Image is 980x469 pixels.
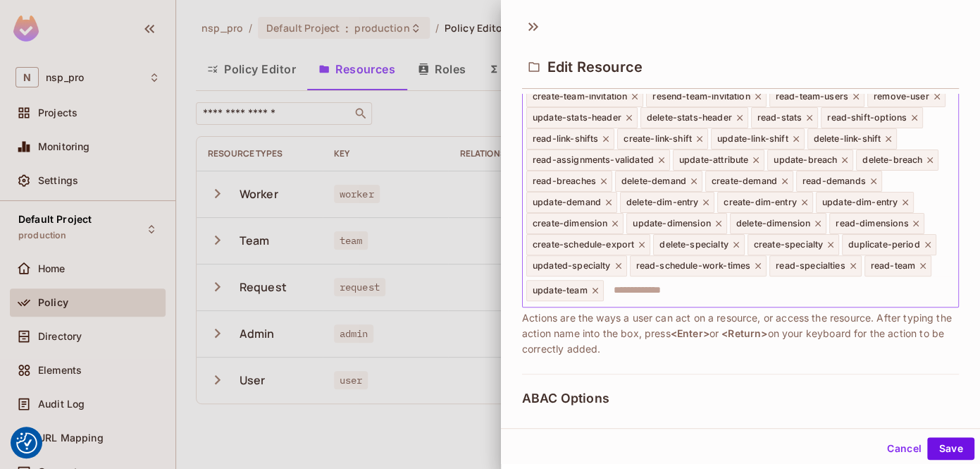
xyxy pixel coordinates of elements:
div: update-demand [526,192,617,213]
span: delete-dimension [736,218,810,229]
div: duplicate-period [842,234,936,255]
span: updated-specialty [533,260,611,272]
span: read-assignments-validated [533,154,654,166]
span: update-dim-entry [822,197,898,208]
div: read-team-users [769,86,864,107]
div: create-dim-entry [717,192,812,213]
span: delete-dim-entry [626,197,698,208]
span: update-team [533,285,588,296]
div: update-attribute [673,150,764,171]
div: delete-specialty [653,234,744,255]
span: update-stats-header [533,112,621,123]
span: <Return> [721,327,767,339]
span: create-demand [712,176,777,187]
div: read-dimensions [829,213,924,234]
div: delete-stats-header [640,107,748,128]
div: read-link-shifts [526,128,614,150]
div: read-shift-options [821,107,923,128]
span: delete-breach [862,154,922,166]
span: create-specialty [754,239,823,250]
div: read-stats [751,107,819,128]
span: update-attribute [679,154,748,166]
span: read-specialties [776,260,845,272]
span: Edit Resource [547,59,643,75]
span: create-link-shift [624,133,692,145]
span: read-shift-options [827,112,907,123]
div: create-schedule-export [526,234,650,255]
div: update-dimension [626,213,726,234]
span: update-dimension [633,218,710,229]
div: create-dimension [526,213,624,234]
span: create-team-invitation [533,91,627,102]
div: updated-specialty [526,255,627,276]
div: resend-team-invitation [646,86,766,107]
span: ABAC Options [522,391,609,406]
span: read-team-users [776,91,848,102]
div: create-link-shift [617,128,708,150]
span: read-team [871,260,915,272]
span: read-schedule-work-times [636,260,751,272]
div: delete-demand [615,171,702,192]
div: read-specialties [769,255,861,276]
button: Save [927,437,974,460]
div: update-stats-header [526,107,638,128]
div: read-breaches [526,171,612,192]
div: create-specialty [748,234,839,255]
div: remove-user [867,86,945,107]
span: Actions are the ways a user can act on a resource, or access the resource. After typing the actio... [522,310,959,357]
span: delete-specialty [659,239,728,250]
span: update-demand [533,197,601,208]
span: duplicate-period [848,239,919,250]
div: read-demands [796,171,882,192]
span: resend-team-invitation [652,91,750,102]
span: create-dim-entry [724,197,796,208]
div: delete-dimension [730,213,826,234]
span: read-link-shifts [533,133,598,145]
div: read-schedule-work-times [630,255,767,276]
span: read-dimensions [836,218,908,229]
span: delete-stats-header [647,112,732,123]
button: Cancel [881,437,927,460]
span: create-schedule-export [533,239,634,250]
img: Revisit consent button [16,432,37,453]
span: update-link-shift [717,133,788,145]
div: update-link-shift [711,128,805,150]
span: update-breach [774,154,837,166]
div: create-demand [705,171,793,192]
button: Consent Preferences [16,432,37,453]
div: read-assignments-validated [526,150,670,171]
div: delete-breach [856,150,938,171]
div: update-breach [767,150,853,171]
span: read-breaches [533,176,596,187]
span: create-dimension [533,218,607,229]
div: create-team-invitation [526,86,643,107]
div: update-dim-entry [816,192,914,213]
div: read-team [864,255,931,276]
div: delete-dim-entry [620,192,714,213]
span: remove-user [874,91,929,102]
div: update-team [526,280,604,301]
span: read-demands [802,176,866,187]
span: <Enter> [671,327,709,339]
span: read-stats [757,112,802,123]
span: delete-demand [621,176,686,187]
span: delete-link-shift [814,133,881,145]
div: delete-link-shift [807,128,898,150]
